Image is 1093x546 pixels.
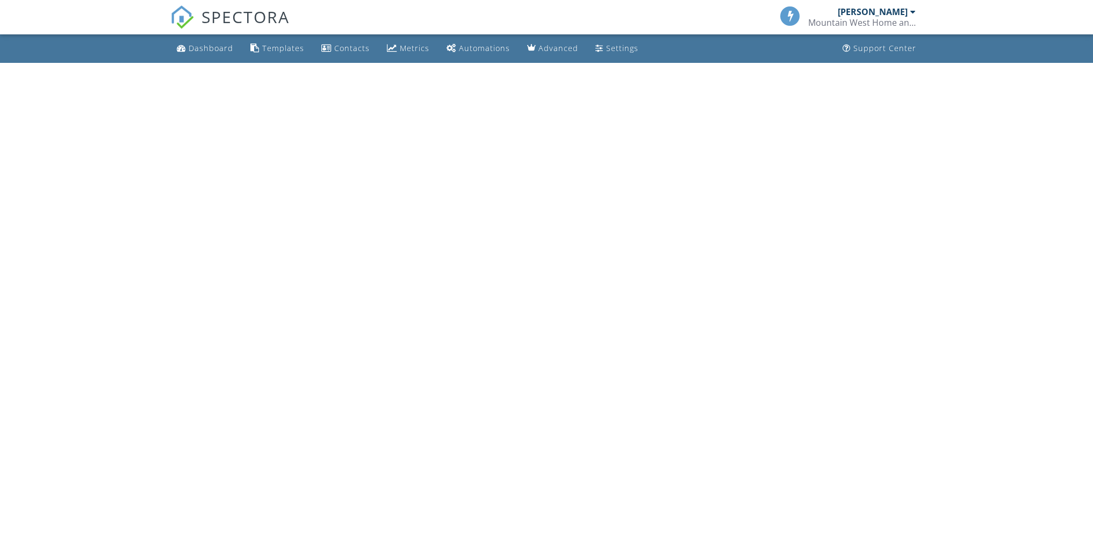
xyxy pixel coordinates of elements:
[172,39,238,59] a: Dashboard
[400,43,429,53] div: Metrics
[591,39,643,59] a: Settings
[170,5,194,29] img: The Best Home Inspection Software - Spectora
[383,39,434,59] a: Metrics
[523,39,583,59] a: Advanced
[853,43,916,53] div: Support Center
[317,39,374,59] a: Contacts
[808,17,916,28] div: Mountain West Home and Commercial Property Inspections
[202,5,290,28] span: SPECTORA
[606,43,638,53] div: Settings
[246,39,308,59] a: Templates
[459,43,510,53] div: Automations
[189,43,233,53] div: Dashboard
[334,43,370,53] div: Contacts
[838,39,921,59] a: Support Center
[262,43,304,53] div: Templates
[838,6,908,17] div: [PERSON_NAME]
[538,43,578,53] div: Advanced
[442,39,514,59] a: Automations (Basic)
[170,15,290,37] a: SPECTORA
